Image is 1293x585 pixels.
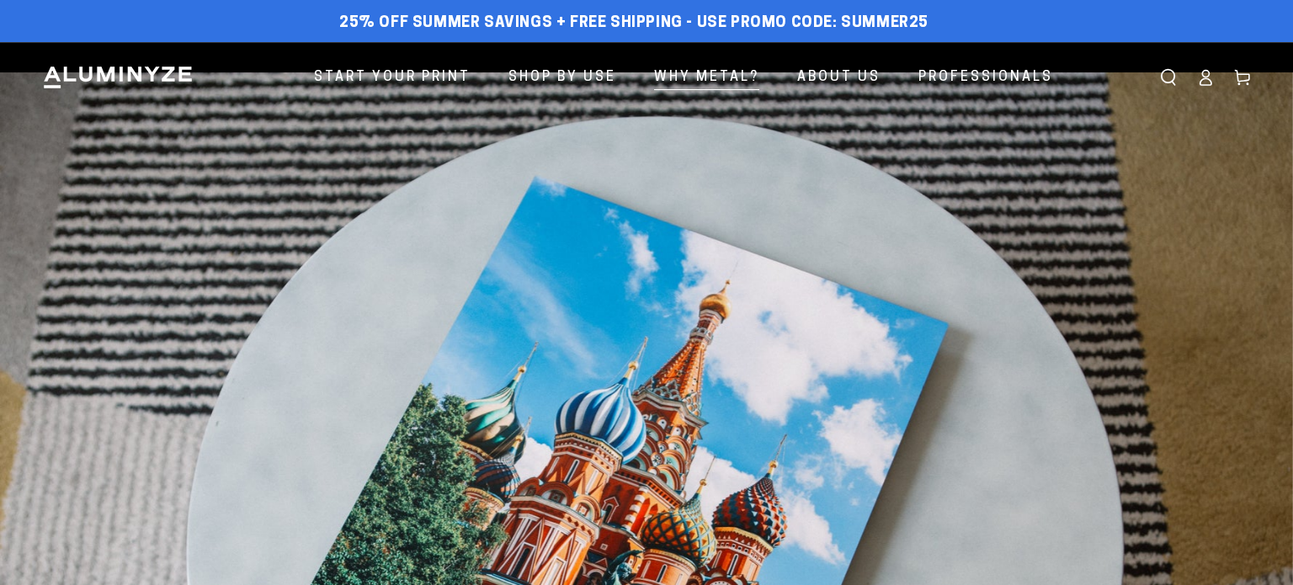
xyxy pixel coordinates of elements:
[654,66,759,90] span: Why Metal?
[641,56,772,100] a: Why Metal?
[918,66,1053,90] span: Professionals
[508,66,616,90] span: Shop By Use
[42,65,194,90] img: Aluminyze
[496,56,629,100] a: Shop By Use
[797,66,881,90] span: About Us
[339,14,929,33] span: 25% off Summer Savings + Free Shipping - Use Promo Code: SUMMER25
[301,56,483,100] a: Start Your Print
[906,56,1066,100] a: Professionals
[785,56,893,100] a: About Us
[314,66,471,90] span: Start Your Print
[1150,59,1187,96] summary: Search our site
